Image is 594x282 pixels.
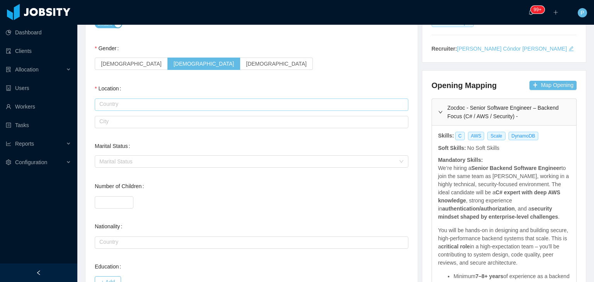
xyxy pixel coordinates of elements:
[174,61,234,67] span: [DEMOGRAPHIC_DATA]
[246,61,307,67] span: [DEMOGRAPHIC_DATA]
[438,157,483,163] strong: Mandatory Skills:
[6,160,11,165] i: icon: setting
[95,196,133,209] input: Number of Children
[438,226,570,267] p: You will be hands-on in designing and building secure, high-performance backend systems that scal...
[438,133,454,139] strong: Skills:
[99,158,395,165] div: Marital Status
[438,145,466,151] strong: Soft Skills:
[509,132,538,140] span: DynamoDB
[6,43,71,59] a: icon: auditClients
[475,273,503,279] strong: 7–8+ years
[399,159,404,165] i: icon: down
[95,45,122,51] label: Gender
[471,165,562,171] strong: Senior Backend Software Engineer
[438,110,443,114] i: icon: right
[432,99,576,125] div: icon: rightZocdoc - Senior Software Engineer – Backend Focus (C# / AWS / Security) -
[6,67,11,72] i: icon: solution
[529,81,577,90] button: icon: plusMap Opening
[457,46,567,52] a: [PERSON_NAME] Cóndor [PERSON_NAME]
[95,223,125,229] label: Nationality
[568,46,574,51] i: icon: edit
[455,132,465,140] span: C
[6,25,71,40] a: icon: pie-chartDashboard
[6,141,11,146] i: icon: line-chart
[15,141,34,147] span: Reports
[468,132,485,140] span: AWS
[6,80,71,96] a: icon: robotUsers
[438,189,560,204] strong: C# expert with deep AWS knowledge
[438,164,570,221] p: We’re hiring a to join the same team as [PERSON_NAME], working in a highly technical, security-fo...
[531,6,544,14] sup: 1705
[15,159,47,165] span: Configuration
[101,61,162,67] span: [DEMOGRAPHIC_DATA]
[442,206,515,212] strong: authentication/authorization
[95,263,124,270] label: Education
[6,117,71,133] a: icon: profileTasks
[553,10,558,15] i: icon: plus
[95,85,124,92] label: Location
[432,80,497,91] h4: Opening Mapping
[441,243,470,250] strong: critical role
[6,99,71,114] a: icon: userWorkers
[95,143,133,149] label: Marital Status
[95,183,147,189] label: Number of Children
[487,132,505,140] span: Scale
[528,10,534,15] i: icon: bell
[580,8,584,17] span: P
[438,206,558,220] strong: security mindset shaped by enterprise-level challenges
[467,144,500,152] div: No Soft Skills
[432,46,457,52] strong: Recruiter:
[15,66,39,73] span: Allocation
